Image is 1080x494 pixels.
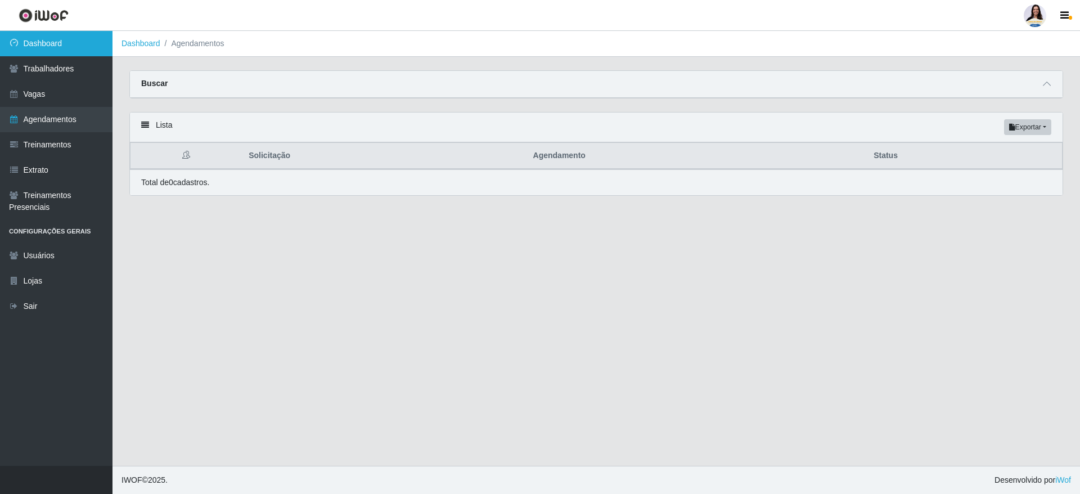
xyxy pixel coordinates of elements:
[160,38,224,50] li: Agendamentos
[526,143,867,169] th: Agendamento
[141,177,209,188] p: Total de 0 cadastros.
[867,143,1062,169] th: Status
[121,475,142,484] span: IWOF
[1055,475,1071,484] a: iWof
[1004,119,1051,135] button: Exportar
[112,31,1080,57] nav: breadcrumb
[130,113,1063,142] div: Lista
[242,143,526,169] th: Solicitação
[121,39,160,48] a: Dashboard
[19,8,69,23] img: CoreUI Logo
[141,79,168,88] strong: Buscar
[121,474,168,486] span: © 2025 .
[994,474,1071,486] span: Desenvolvido por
